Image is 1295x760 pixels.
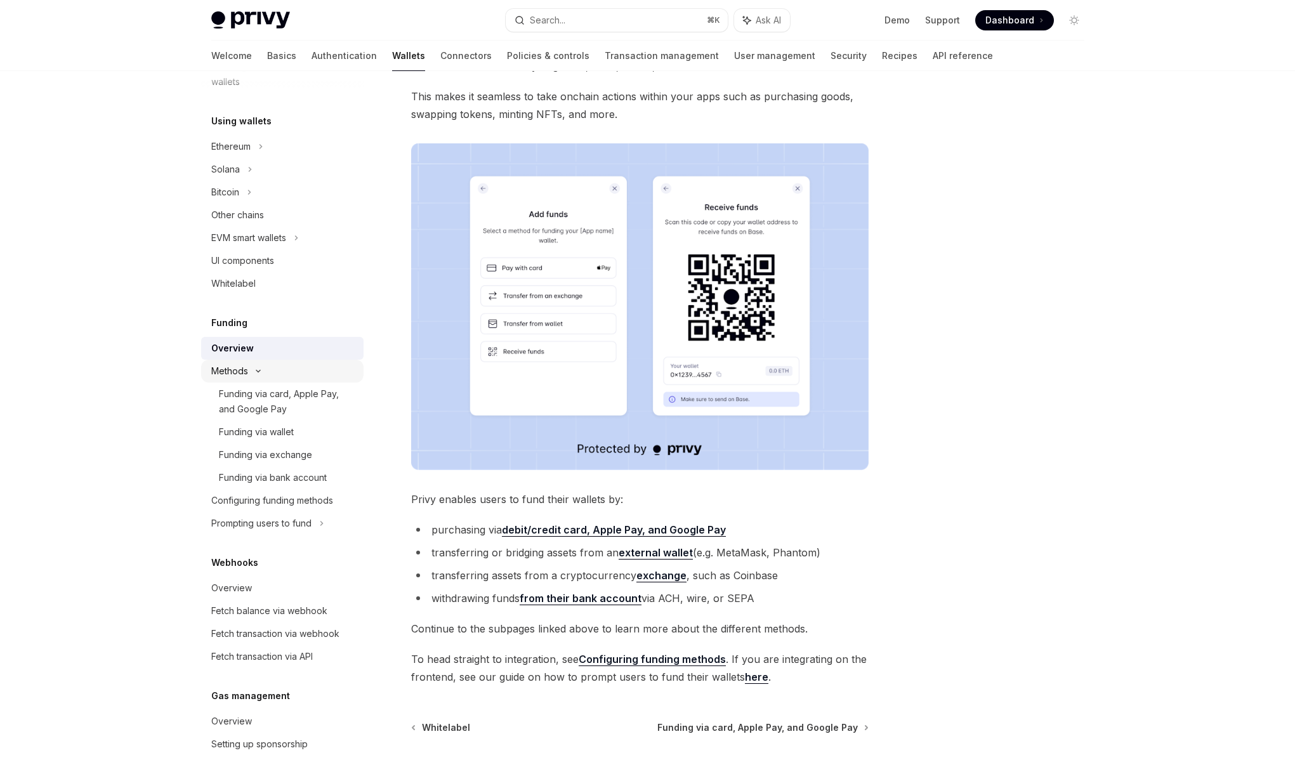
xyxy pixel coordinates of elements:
[312,41,377,71] a: Authentication
[440,41,492,71] a: Connectors
[734,9,790,32] button: Ask AI
[201,577,364,599] a: Overview
[211,626,339,641] div: Fetch transaction via webhook
[211,649,313,664] div: Fetch transaction via API
[411,620,869,638] span: Continue to the subpages linked above to learn more about the different methods.
[507,41,589,71] a: Policies & controls
[411,88,869,123] span: This makes it seamless to take onchain actions within your apps such as purchasing goods, swappin...
[219,424,294,440] div: Funding via wallet
[211,714,252,729] div: Overview
[657,721,867,734] a: Funding via card, Apple Pay, and Google Pay
[884,14,910,27] a: Demo
[925,14,960,27] a: Support
[975,10,1054,30] a: Dashboard
[201,733,364,756] a: Setting up sponsorship
[411,589,869,607] li: withdrawing funds via ACH, wire, or SEPA
[411,544,869,561] li: transferring or bridging assets from an (e.g. MetaMask, Phantom)
[411,143,869,470] img: images/Funding.png
[211,555,258,570] h5: Webhooks
[411,567,869,584] li: transferring assets from a cryptocurrency , such as Coinbase
[267,41,296,71] a: Basics
[211,603,327,619] div: Fetch balance via webhook
[219,386,356,417] div: Funding via card, Apple Pay, and Google Pay
[211,364,248,379] div: Methods
[201,272,364,295] a: Whitelabel
[201,710,364,733] a: Overview
[211,516,312,531] div: Prompting users to fund
[211,688,290,704] h5: Gas management
[619,546,693,560] a: external wallet
[211,139,251,154] div: Ethereum
[707,15,720,25] span: ⌘ K
[1064,10,1084,30] button: Toggle dark mode
[201,443,364,466] a: Funding via exchange
[831,41,867,71] a: Security
[211,580,252,596] div: Overview
[211,341,254,356] div: Overview
[422,721,470,734] span: Whitelabel
[933,41,993,71] a: API reference
[201,337,364,360] a: Overview
[882,41,917,71] a: Recipes
[201,204,364,226] a: Other chains
[745,671,768,684] a: here
[201,599,364,622] a: Fetch balance via webhook
[411,521,869,539] li: purchasing via
[201,421,364,443] a: Funding via wallet
[657,721,858,734] span: Funding via card, Apple Pay, and Google Pay
[211,185,239,200] div: Bitcoin
[412,721,470,734] a: Whitelabel
[211,737,308,752] div: Setting up sponsorship
[411,490,869,508] span: Privy enables users to fund their wallets by:
[211,207,264,223] div: Other chains
[211,41,252,71] a: Welcome
[201,466,364,489] a: Funding via bank account
[411,650,869,686] span: To head straight to integration, see . If you are integrating on the frontend, see our guide on h...
[636,569,687,582] a: exchange
[605,41,719,71] a: Transaction management
[201,622,364,645] a: Fetch transaction via webhook
[211,11,290,29] img: light logo
[756,14,781,27] span: Ask AI
[579,653,726,666] a: Configuring funding methods
[201,249,364,272] a: UI components
[201,645,364,668] a: Fetch transaction via API
[211,493,333,508] div: Configuring funding methods
[985,14,1034,27] span: Dashboard
[219,447,312,462] div: Funding via exchange
[506,9,728,32] button: Search...⌘K
[619,546,693,559] strong: external wallet
[201,383,364,421] a: Funding via card, Apple Pay, and Google Pay
[211,253,274,268] div: UI components
[734,41,815,71] a: User management
[211,162,240,177] div: Solana
[502,523,726,537] a: debit/credit card, Apple Pay, and Google Pay
[219,470,327,485] div: Funding via bank account
[211,315,247,331] h5: Funding
[502,523,726,536] strong: debit/credit card, Apple Pay, and Google Pay
[530,13,565,28] div: Search...
[392,41,425,71] a: Wallets
[211,114,272,129] h5: Using wallets
[211,230,286,246] div: EVM smart wallets
[211,276,256,291] div: Whitelabel
[520,592,641,605] a: from their bank account
[201,489,364,512] a: Configuring funding methods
